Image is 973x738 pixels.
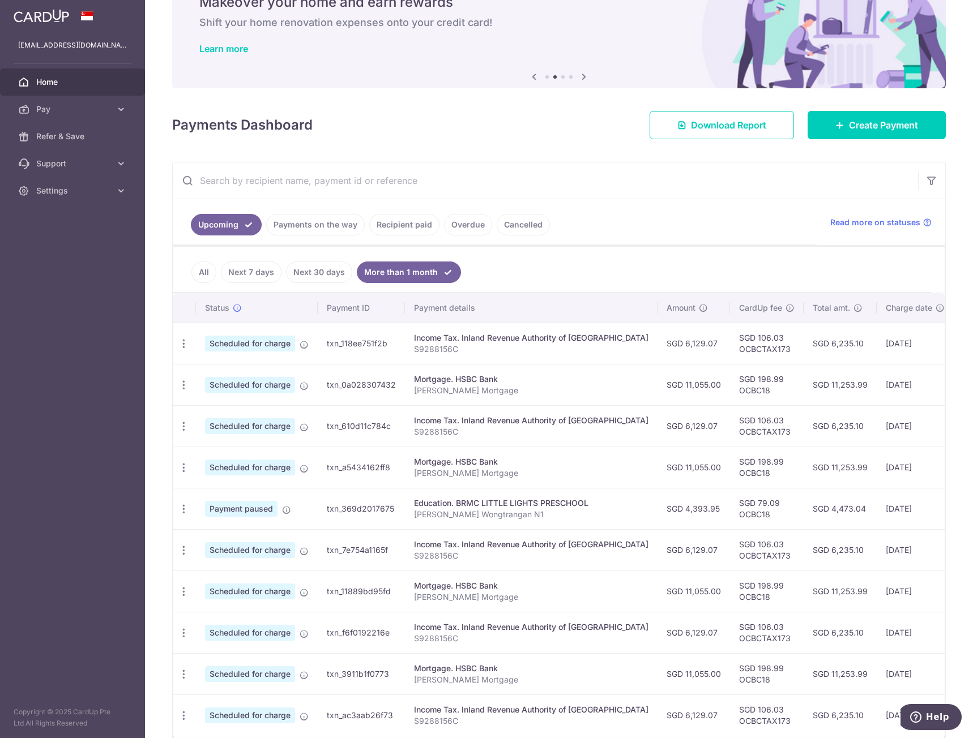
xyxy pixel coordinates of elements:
h4: Payments Dashboard [172,115,313,135]
span: Home [36,76,111,88]
p: [PERSON_NAME] Wongtrangan N1 [414,509,648,520]
td: SGD 4,473.04 [804,488,877,529]
span: Payment paused [205,501,278,517]
td: SGD 106.03 OCBCTAX173 [730,405,804,447]
div: Income Tax. Inland Revenue Authority of [GEOGRAPHIC_DATA] [414,704,648,715]
p: [PERSON_NAME] Mortgage [414,674,648,685]
td: txn_ac3aab26f73 [318,694,405,736]
p: S9288156C [414,633,648,644]
a: Cancelled [497,214,550,235]
a: Upcoming [191,214,262,235]
td: SGD 6,129.07 [658,529,730,570]
td: SGD 6,129.07 [658,694,730,736]
div: Income Tax. Inland Revenue Authority of [GEOGRAPHIC_DATA] [414,332,648,344]
td: SGD 6,129.07 [658,612,730,653]
td: [DATE] [877,488,954,529]
input: Search by recipient name, payment id or reference [173,162,918,199]
td: SGD 6,129.07 [658,405,730,447]
p: S9288156C [414,550,648,561]
div: Mortgage. HSBC Bank [414,580,648,591]
span: Scheduled for charge [205,460,295,475]
td: [DATE] [877,529,954,570]
span: Read more on statuses [830,217,920,228]
td: SGD 4,393.95 [658,488,730,529]
td: txn_0a028307432 [318,364,405,405]
td: [DATE] [877,323,954,364]
td: SGD 198.99 OCBC18 [730,364,804,405]
td: [DATE] [877,570,954,612]
td: SGD 11,055.00 [658,364,730,405]
td: txn_369d2017675 [318,488,405,529]
span: Scheduled for charge [205,542,295,558]
td: SGD 6,235.10 [804,323,877,364]
td: txn_610d11c784c [318,405,405,447]
td: [DATE] [877,653,954,694]
span: Pay [36,104,111,115]
p: S9288156C [414,344,648,355]
p: [PERSON_NAME] Mortgage [414,591,648,603]
div: Mortgage. HSBC Bank [414,374,648,385]
p: S9288156C [414,715,648,727]
span: Scheduled for charge [205,336,295,351]
div: Mortgage. HSBC Bank [414,456,648,467]
td: SGD 11,055.00 [658,570,730,612]
td: SGD 106.03 OCBCTAX173 [730,694,804,736]
span: Create Payment [849,118,918,132]
td: SGD 11,253.99 [804,653,877,694]
td: txn_a5434162ff8 [318,447,405,488]
td: txn_118ee751f2b [318,323,405,364]
th: Payment details [405,293,658,323]
td: SGD 198.99 OCBC18 [730,653,804,694]
td: [DATE] [877,364,954,405]
a: More than 1 month [357,261,461,283]
span: Scheduled for charge [205,707,295,723]
td: [DATE] [877,612,954,653]
td: SGD 6,235.10 [804,612,877,653]
td: SGD 11,253.99 [804,570,877,612]
td: SGD 11,253.99 [804,447,877,488]
span: Status [205,302,229,314]
a: Next 30 days [286,261,352,283]
a: Download Report [650,111,794,139]
span: Support [36,158,111,169]
td: txn_11889bd95fd [318,570,405,612]
td: SGD 6,129.07 [658,323,730,364]
span: Download Report [691,118,766,132]
a: Next 7 days [221,261,281,283]
span: Scheduled for charge [205,377,295,393]
td: txn_3911b1f0773 [318,653,405,694]
td: [DATE] [877,405,954,447]
a: Overdue [444,214,492,235]
div: Income Tax. Inland Revenue Authority of [GEOGRAPHIC_DATA] [414,539,648,550]
td: SGD 79.09 OCBC18 [730,488,804,529]
span: Scheduled for charge [205,666,295,682]
td: SGD 11,055.00 [658,653,730,694]
div: Income Tax. Inland Revenue Authority of [GEOGRAPHIC_DATA] [414,621,648,633]
span: Amount [667,302,695,314]
td: txn_f6f0192216e [318,612,405,653]
p: [PERSON_NAME] Mortgage [414,467,648,479]
p: [PERSON_NAME] Mortgage [414,385,648,396]
a: Learn more [199,43,248,54]
span: Total amt. [813,302,850,314]
a: Create Payment [808,111,946,139]
p: [EMAIL_ADDRESS][DOMAIN_NAME] [18,40,127,51]
span: Charge date [886,302,932,314]
iframe: Opens a widget where you can find more information [901,704,962,732]
span: Scheduled for charge [205,625,295,641]
td: SGD 198.99 OCBC18 [730,447,804,488]
span: Scheduled for charge [205,418,295,434]
a: Payments on the way [266,214,365,235]
td: SGD 106.03 OCBCTAX173 [730,612,804,653]
div: Education. BRMC LITTLE LIGHTS PRESCHOOL [414,497,648,509]
span: Refer & Save [36,131,111,142]
td: SGD 11,055.00 [658,447,730,488]
td: txn_7e754a1165f [318,529,405,570]
td: SGD 106.03 OCBCTAX173 [730,323,804,364]
span: Settings [36,185,111,196]
td: SGD 198.99 OCBC18 [730,570,804,612]
a: Recipient paid [369,214,439,235]
td: SGD 6,235.10 [804,694,877,736]
span: CardUp fee [739,302,782,314]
